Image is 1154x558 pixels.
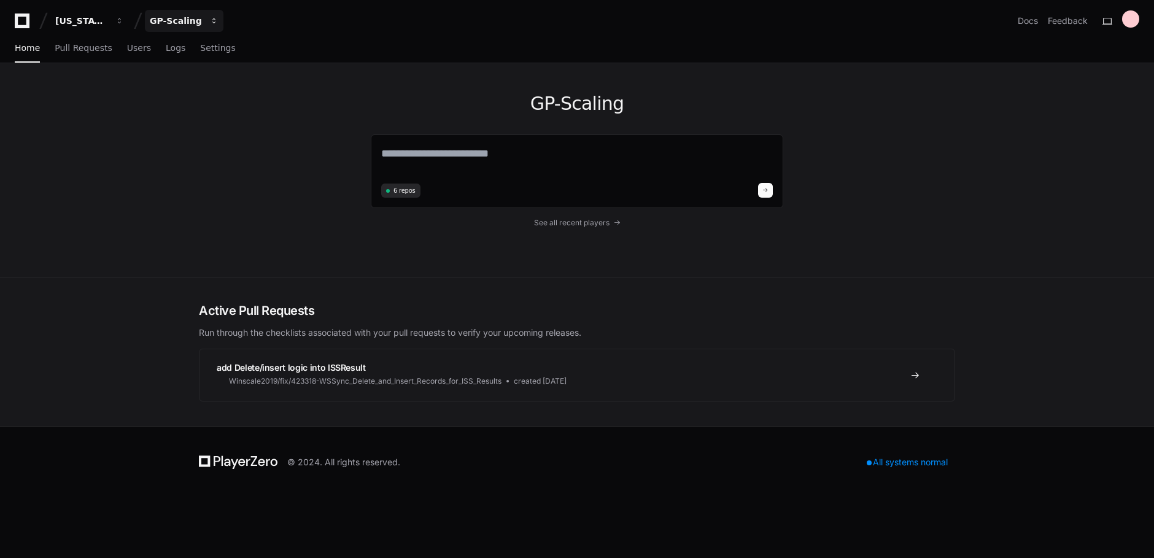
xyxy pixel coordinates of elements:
div: © 2024. All rights reserved. [287,456,400,468]
span: Logs [166,44,185,52]
div: [US_STATE] Pacific [55,15,108,27]
span: 6 repos [393,186,416,195]
span: Settings [200,44,235,52]
a: Docs [1018,15,1038,27]
span: See all recent players [534,218,610,228]
p: Run through the checklists associated with your pull requests to verify your upcoming releases. [199,327,955,339]
span: add Delete/insert logic into ISSResult [217,362,366,373]
span: Pull Requests [55,44,112,52]
a: Users [127,34,151,63]
span: Winscale2019/fix/423318-WSSync_Delete_and_Insert_Records_for_ISS_Results [229,376,501,386]
span: created [DATE] [514,376,567,386]
button: GP-Scaling [145,10,223,32]
div: GP-Scaling [150,15,203,27]
a: Pull Requests [55,34,112,63]
h2: Active Pull Requests [199,302,955,319]
button: [US_STATE] Pacific [50,10,129,32]
a: Logs [166,34,185,63]
span: Home [15,44,40,52]
div: All systems normal [859,454,955,471]
button: Feedback [1048,15,1088,27]
h1: GP-Scaling [371,93,783,115]
a: add Delete/insert logic into ISSResultWinscale2019/fix/423318-WSSync_Delete_and_Insert_Records_fo... [199,349,955,401]
a: Home [15,34,40,63]
a: See all recent players [371,218,783,228]
a: Settings [200,34,235,63]
span: Users [127,44,151,52]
